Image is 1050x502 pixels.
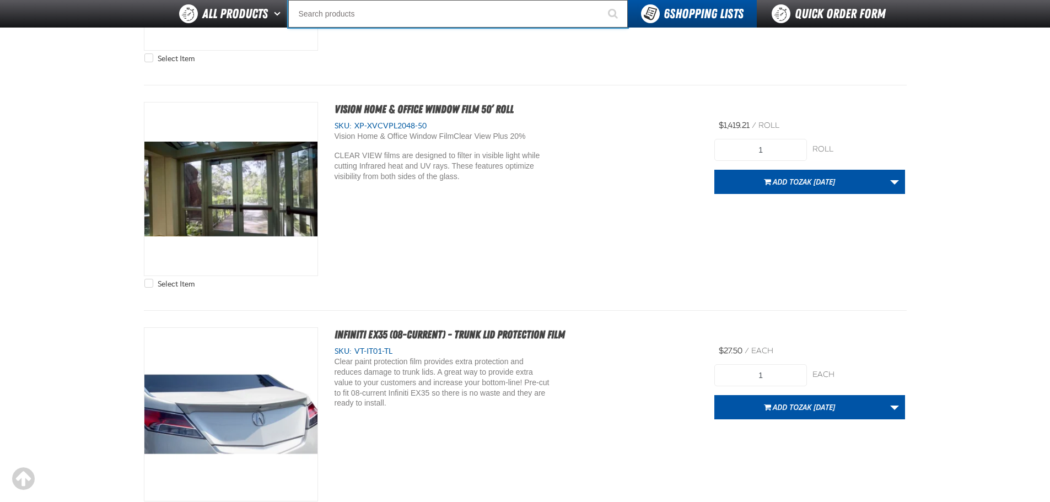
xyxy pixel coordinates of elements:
[335,328,565,341] a: Infiniti EX35 (08-current) - Trunk Lid Protection Film
[664,6,670,21] strong: 6
[335,151,540,181] span: CLEAR VIEW films are designed to filter in visible light while cutting Infrared heat and UV rays....
[714,395,885,419] button: Add toZak [DATE]
[144,102,317,276] img: Vision Home & Office Window Film 50’ roll
[773,176,835,187] span: Add to
[202,4,268,24] span: All Products
[335,132,454,141] span: Vision Home & Office Window Film
[144,279,153,288] input: Select Item
[352,121,427,130] span: XP-XVCVPL2048-50
[352,347,392,355] span: VT-IT01-TL
[144,53,153,62] input: Select Item
[884,395,905,419] a: More Actions
[751,346,773,355] span: each
[752,121,756,130] span: /
[812,144,905,155] div: roll
[884,170,905,194] a: More Actions
[714,170,885,194] button: Add toZak [DATE]
[144,328,317,501] : View Details of the Infiniti EX35 (08-current) - Trunk Lid Protection Film
[745,346,749,355] span: /
[812,370,905,380] div: each
[335,121,698,131] div: SKU:
[714,139,807,161] input: Product Quantity
[144,328,317,501] img: Infiniti EX35 (08-current) - Trunk Lid Protection Film
[719,121,750,130] span: $1,419.21
[11,467,35,491] div: Scroll to the top
[335,346,698,357] div: SKU:
[773,402,835,412] span: Add to
[335,102,514,116] a: Vision Home & Office Window Film 50’ roll
[454,132,525,141] span: Clear View Plus 20%
[144,102,317,276] : View Details of the Vision Home & Office Window Film 50’ roll
[144,279,195,289] label: Select Item
[335,357,553,408] div: Clear paint protection film provides extra protection and reduces damage to trunk lids. A great w...
[664,6,744,21] span: Shopping Lists
[719,346,742,355] span: $27.50
[714,364,807,386] input: Product Quantity
[799,402,835,412] span: Zak [DATE]
[144,53,195,64] label: Select Item
[799,176,835,187] span: Zak [DATE]
[758,121,779,130] span: roll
